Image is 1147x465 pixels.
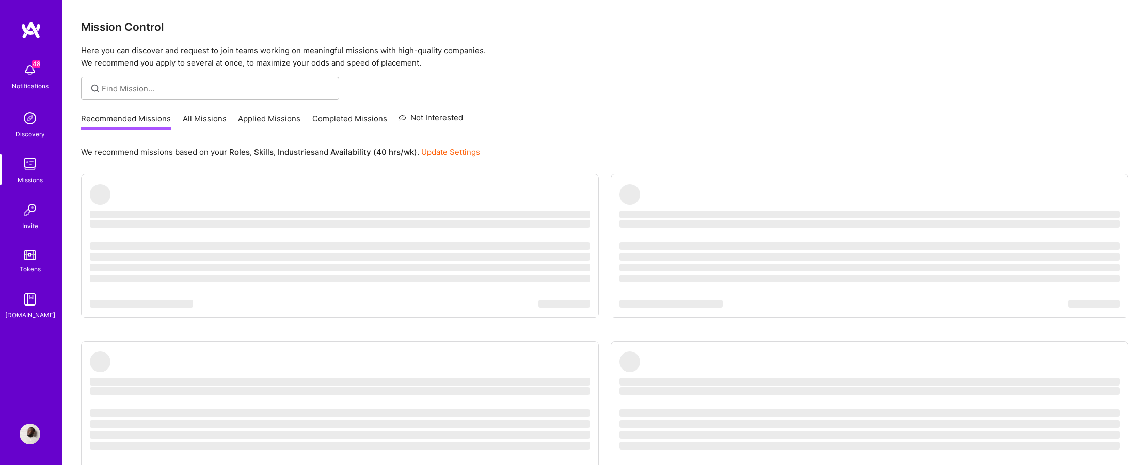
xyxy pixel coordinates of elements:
div: [DOMAIN_NAME] [5,310,55,320]
img: Invite [20,200,40,220]
div: Tokens [20,264,41,275]
b: Industries [278,147,315,157]
div: Invite [22,220,38,231]
b: Availability (40 hrs/wk) [330,147,417,157]
img: tokens [24,250,36,260]
a: Not Interested [399,111,463,130]
img: logo [21,21,41,39]
div: Missions [18,174,43,185]
b: Skills [254,147,274,157]
a: User Avatar [17,424,43,444]
img: discovery [20,108,40,129]
a: Completed Missions [312,113,387,130]
i: icon SearchGrey [89,83,101,94]
span: 48 [32,60,40,68]
img: teamwork [20,154,40,174]
img: User Avatar [20,424,40,444]
h3: Mission Control [81,21,1128,34]
a: Applied Missions [238,113,300,130]
a: All Missions [183,113,227,130]
img: guide book [20,289,40,310]
p: We recommend missions based on your , , and . [81,147,480,157]
div: Notifications [12,81,49,91]
b: Roles [229,147,250,157]
p: Here you can discover and request to join teams working on meaningful missions with high-quality ... [81,44,1128,69]
div: Discovery [15,129,45,139]
input: Find Mission... [102,83,331,94]
a: Recommended Missions [81,113,171,130]
a: Update Settings [421,147,480,157]
img: bell [20,60,40,81]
